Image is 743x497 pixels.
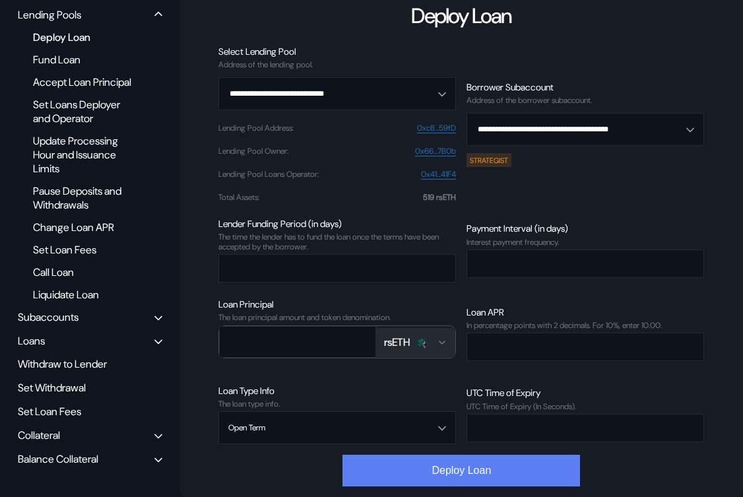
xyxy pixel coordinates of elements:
button: Open menu [467,113,704,146]
button: Open menu for selecting token for payment [376,328,455,357]
div: Set Loan Fees [13,401,167,422]
div: The loan principal amount and token denomination. [218,313,456,322]
div: UTC Time of Expiry [467,387,704,399]
img: kelprseth_32.png [415,337,427,348]
div: Borrower Subaccount [467,81,704,93]
div: Lending Pool Address : [218,123,294,133]
div: Payment Interval (in days) [467,222,704,234]
div: STRATEGIST [467,153,511,166]
div: Total Assets : [218,193,259,202]
button: Deploy Loan [342,455,580,486]
div: Set Loan Fees [26,241,146,259]
div: Liquidate Loan [26,286,146,304]
div: Lending Pool Loans Operator : [218,170,319,179]
div: Loan Type Info [218,385,456,397]
div: Pause Deposits and Withdrawals [26,182,146,214]
div: Interest payment frequency. [467,238,704,247]
a: 0x41...41F4 [421,170,456,180]
a: 0x66...7B0b [415,147,456,156]
div: In percentage points with 2 decimals. For 10%, enter 10.00. [467,321,704,330]
img: svg+xml,%3c [421,341,429,348]
div: Change Loan APR [26,218,146,236]
div: Accept Loan Principal [26,73,146,91]
div: Subaccounts [18,310,79,324]
div: Lender Funding Period (in days) [218,218,456,230]
div: Update Processing Hour and Issuance Limits [26,132,146,178]
button: Open menu [218,77,456,110]
div: Select Lending Pool [218,46,456,57]
div: rsETH [384,335,410,349]
div: Call Loan [26,263,146,281]
div: Lending Pool Owner : [218,147,288,156]
div: Open Term [228,423,265,432]
div: Address of the borrower subaccount. [467,96,704,105]
div: Address of the lending pool. [218,60,456,69]
div: Collateral [18,428,60,442]
div: The time the lender has to fund the loan once the terms have been accepted by the borrower. [218,232,456,251]
div: The loan type info. [218,399,456,409]
div: Loan APR [467,306,704,318]
div: Lending Pools [18,8,81,22]
div: UTC Time of Expiry (In Seconds). [467,402,704,411]
div: Loans [18,334,45,348]
div: Deploy Loan [411,2,511,30]
div: Fund Loan [26,51,146,69]
div: Balance Collateral [18,452,98,466]
div: Loan Principal [218,298,456,310]
div: 519 rsETH [423,193,456,202]
a: 0xc8...59fD [417,123,456,133]
div: Withdraw to Lender [13,354,167,374]
button: Open menu [218,411,456,444]
div: Set Loans Deployer and Operator [26,96,146,127]
div: Deploy Loan [26,28,146,46]
div: Set Withdrawal [13,378,167,398]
